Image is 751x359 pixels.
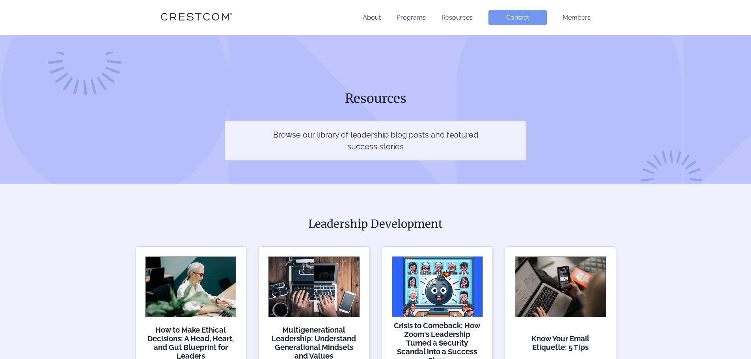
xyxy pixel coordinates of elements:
img: How to Make Ethical Decisions: A Head, Heart, and Gut Blueprint for Leaders [145,257,237,317]
p: Browse our library of leadership blog posts and featured success stories [272,129,479,153]
a: Resources [442,14,473,21]
img: Crisis to Comeback: How Zoom's Leadership Turned a Security Scandal into a Success Story [392,257,483,317]
a: Contact [488,10,547,25]
a: About [363,14,381,21]
a: Programs [397,14,426,21]
img: Multigenerational Leadership: Understand Generational Mindsets and Values [268,257,360,317]
h2: Leadership Development [135,216,616,232]
img: Know Your Email Etiquette: 5 Tips [515,257,606,317]
h1: Resources [225,90,526,107]
a: Members [563,14,591,21]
